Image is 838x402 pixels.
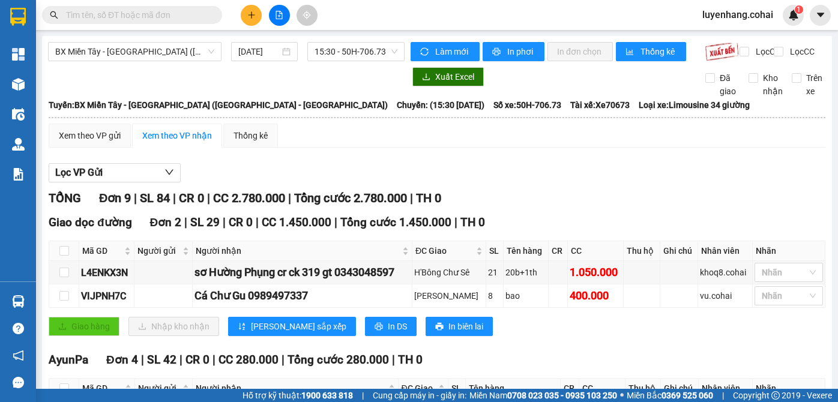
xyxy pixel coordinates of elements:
img: icon-new-feature [788,10,799,20]
button: bar-chartThống kê [616,42,686,61]
span: In DS [388,320,407,333]
span: down [164,167,174,177]
span: Lọc CC [785,45,816,58]
button: downloadNhập kho nhận [128,317,219,336]
div: khoq8.cohai [700,266,750,279]
span: Cung cấp máy in - giấy in: [373,389,466,402]
span: Kho nhận [758,71,788,98]
div: [PERSON_NAME] [414,289,484,302]
button: printerIn biên lai [426,317,493,336]
button: In đơn chọn [547,42,613,61]
span: ĐC Giao [415,244,474,257]
th: Ghi chú [661,379,699,398]
td: L4ENKX3N [79,261,134,284]
span: Trên xe [801,71,827,98]
span: Xuất Excel [435,70,474,83]
input: Tìm tên, số ĐT hoặc mã đơn [66,8,208,22]
span: CC 1.450.000 [262,215,331,229]
span: TH 0 [416,191,441,205]
button: uploadGiao hàng [49,317,119,336]
th: CC [579,379,625,398]
span: message [13,377,24,388]
span: file-add [275,11,283,19]
img: warehouse-icon [12,295,25,308]
button: file-add [269,5,290,26]
span: Người nhận [196,244,400,257]
span: printer [492,47,502,57]
span: Hỗ trợ kỹ thuật: [243,389,353,402]
span: Loại xe: Limousine 34 giường [639,98,750,112]
th: Thu hộ [625,379,662,398]
span: | [223,215,226,229]
span: notification [13,350,24,361]
img: logo-vxr [10,8,26,26]
span: | [288,191,291,205]
button: Lọc VP Gửi [49,163,181,182]
span: CR 0 [179,191,204,205]
span: Số xe: 50H-706.73 [493,98,561,112]
div: 8 [488,289,501,302]
span: In biên lai [448,320,483,333]
span: Lọc CR [751,45,782,58]
span: aim [303,11,311,19]
span: | [392,353,395,367]
span: | [207,191,210,205]
button: plus [241,5,262,26]
span: sync [420,47,430,57]
span: Làm mới [435,45,470,58]
th: CR [549,241,567,261]
span: ĐC Giao [402,382,436,395]
span: Đơn 9 [99,191,131,205]
span: CR 0 [229,215,253,229]
span: 1 [797,5,801,14]
span: Người gửi [137,244,180,257]
span: Mã GD [82,382,122,395]
button: downloadXuất Excel [412,67,484,86]
button: aim [297,5,318,26]
th: CR [561,379,579,398]
div: Nhãn [756,244,822,257]
img: solution-icon [12,168,25,181]
div: Thống kê [234,129,268,142]
img: warehouse-icon [12,138,25,151]
span: In phơi [507,45,535,58]
span: printer [375,322,383,332]
b: Tuyến: BX Miền Tây - [GEOGRAPHIC_DATA] ([GEOGRAPHIC_DATA] - [GEOGRAPHIC_DATA]) [49,100,388,110]
span: TH 0 [398,353,423,367]
strong: 0708 023 035 - 0935 103 250 [507,391,617,400]
button: sort-ascending[PERSON_NAME] sắp xếp [228,317,356,336]
span: | [410,191,413,205]
span: Mã GD [82,244,122,257]
div: sơ Hường Phụng cr ck 319 gt 0343048597 [194,264,410,281]
button: caret-down [810,5,831,26]
span: Tổng cước 280.000 [288,353,389,367]
div: L4ENKX3N [81,265,132,280]
div: 20b+1th [505,266,546,279]
span: Đơn 4 [106,353,138,367]
th: CC [568,241,624,261]
div: 400.000 [570,287,622,304]
strong: 0369 525 060 [662,391,713,400]
span: ⚪️ [620,393,624,398]
span: Người nhận [196,382,386,395]
div: VIJPNH7C [81,289,132,304]
span: SL 84 [140,191,170,205]
span: Tài xế: Xe70673 [570,98,630,112]
div: 21 [488,266,501,279]
th: Ghi chú [660,241,699,261]
span: sort-ascending [238,322,246,332]
span: Chuyến: (15:30 [DATE]) [397,98,484,112]
div: Xem theo VP nhận [142,129,212,142]
sup: 1 [795,5,803,14]
span: | [134,191,137,205]
span: | [184,215,187,229]
span: | [141,353,144,367]
span: SL 42 [147,353,176,367]
button: printerIn DS [365,317,417,336]
span: search [50,11,58,19]
span: question-circle [13,323,24,334]
span: bar-chart [625,47,636,57]
span: printer [435,322,444,332]
span: CR 0 [185,353,209,367]
th: Nhân viên [698,241,753,261]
